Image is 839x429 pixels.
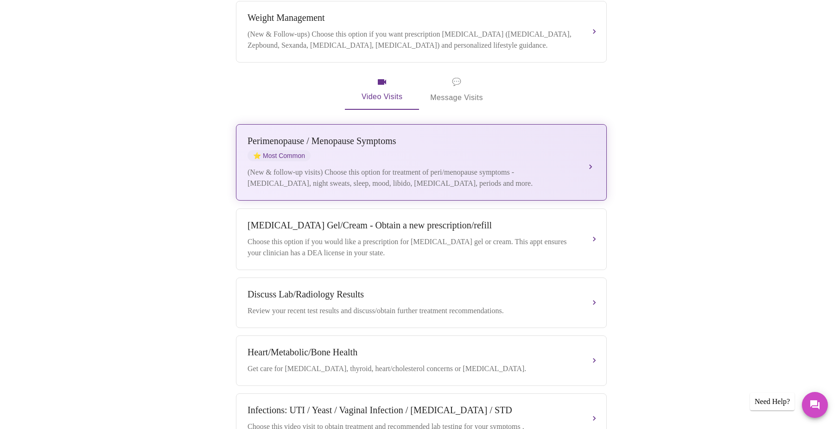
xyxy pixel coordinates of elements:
[253,152,261,159] span: star
[236,124,607,201] button: Perimenopause / Menopause SymptomsstarMost Common(New & follow-up visits) Choose this option for ...
[248,150,311,161] span: Most Common
[452,76,461,88] span: message
[248,167,577,189] div: (New & follow-up visits) Choose this option for treatment of peri/menopause symptoms - [MEDICAL_D...
[236,278,607,328] button: Discuss Lab/Radiology ResultsReview your recent test results and discuss/obtain further treatment...
[248,29,577,51] div: (New & Follow-ups) Choose this option if you want prescription [MEDICAL_DATA] ([MEDICAL_DATA], Ze...
[236,1,607,63] button: Weight Management(New & Follow-ups) Choose this option if you want prescription [MEDICAL_DATA] ([...
[430,76,483,104] span: Message Visits
[248,13,577,23] div: Weight Management
[248,289,577,300] div: Discuss Lab/Radiology Results
[248,236,577,259] div: Choose this option if you would like a prescription for [MEDICAL_DATA] gel or cream. This appt en...
[248,136,577,146] div: Perimenopause / Menopause Symptoms
[236,208,607,270] button: [MEDICAL_DATA] Gel/Cream - Obtain a new prescription/refillChoose this option if you would like a...
[248,305,577,316] div: Review your recent test results and discuss/obtain further treatment recommendations.
[236,335,607,386] button: Heart/Metabolic/Bone HealthGet care for [MEDICAL_DATA], thyroid, heart/cholesterol concerns or [M...
[248,363,577,374] div: Get care for [MEDICAL_DATA], thyroid, heart/cholesterol concerns or [MEDICAL_DATA].
[802,392,828,418] button: Messages
[248,405,577,416] div: Infections: UTI / Yeast / Vaginal Infection / [MEDICAL_DATA] / STD
[750,393,795,410] div: Need Help?
[248,220,577,231] div: [MEDICAL_DATA] Gel/Cream - Obtain a new prescription/refill
[248,347,577,358] div: Heart/Metabolic/Bone Health
[356,76,408,103] span: Video Visits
